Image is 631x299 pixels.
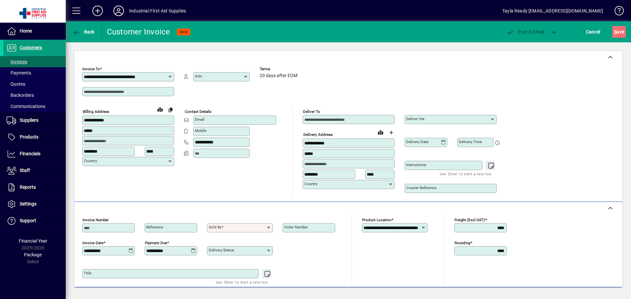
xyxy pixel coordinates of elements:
[7,59,27,64] span: Invoices
[406,185,436,190] mat-label: Courier Reference
[20,28,32,33] span: Home
[84,271,91,275] mat-label: Title
[20,134,38,139] span: Products
[107,27,170,37] div: Customer Invoice
[20,168,30,173] span: Staff
[440,170,491,178] mat-hint: Use 'Enter' to start a new line
[20,218,36,223] span: Support
[260,73,297,78] span: 20 days after EOM
[584,26,602,38] button: Cancel
[3,90,66,101] a: Backorders
[216,278,268,286] mat-hint: Use 'Enter' to start a new line
[66,26,102,38] app-page-header-button: Back
[195,117,204,122] mat-label: Email
[459,139,482,144] mat-label: Delivery time
[146,225,163,229] mat-label: Reference
[20,117,38,123] span: Suppliers
[20,45,42,50] span: Customers
[518,29,521,34] span: P
[20,201,36,206] span: Settings
[145,241,167,245] mat-label: Payment due
[455,241,470,245] mat-label: Rounding
[20,184,36,190] span: Reports
[3,213,66,229] a: Support
[195,74,202,78] mat-label: Attn
[506,29,544,34] span: ost & Email
[455,218,485,222] mat-label: Freight (excl GST)
[614,27,624,37] span: ave
[3,179,66,196] a: Reports
[610,1,623,23] a: Knowledge Base
[7,81,25,87] span: Quotes
[3,67,66,78] a: Payments
[19,238,47,244] span: Financial Year
[209,225,222,229] mat-label: Sold by
[3,112,66,129] a: Suppliers
[3,146,66,162] a: Financials
[87,5,108,17] button: Add
[3,129,66,145] a: Products
[3,196,66,212] a: Settings
[3,162,66,179] a: Staff
[3,56,66,67] a: Invoices
[612,26,626,38] button: Save
[165,104,176,115] button: Copy to Delivery address
[129,6,186,16] div: Industrial First Aid Supplies
[179,30,188,34] span: NEW
[84,159,97,163] mat-label: Country
[195,128,206,133] mat-label: Mobile
[82,67,100,71] mat-label: Invoice To
[82,218,109,222] mat-label: Invoice number
[155,104,165,115] a: View on map
[503,26,548,38] button: Post & Email
[3,23,66,39] a: Home
[260,67,299,71] span: Terms
[7,70,31,75] span: Payments
[209,248,234,252] mat-label: Delivery status
[108,5,129,17] button: Profile
[502,6,603,16] div: Tayla Ready [EMAIL_ADDRESS][DOMAIN_NAME]
[24,252,42,257] span: Package
[362,218,391,222] mat-label: Product location
[7,93,34,98] span: Backorders
[73,29,95,34] span: Back
[284,225,308,229] mat-label: Order number
[7,104,45,109] span: Communications
[304,182,317,186] mat-label: Country
[3,78,66,90] a: Quotes
[82,241,104,245] mat-label: Invoice date
[614,29,617,34] span: S
[20,151,40,156] span: Financials
[71,26,96,38] button: Back
[3,101,66,112] a: Communications
[586,27,600,37] span: Cancel
[303,109,320,114] mat-label: Deliver To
